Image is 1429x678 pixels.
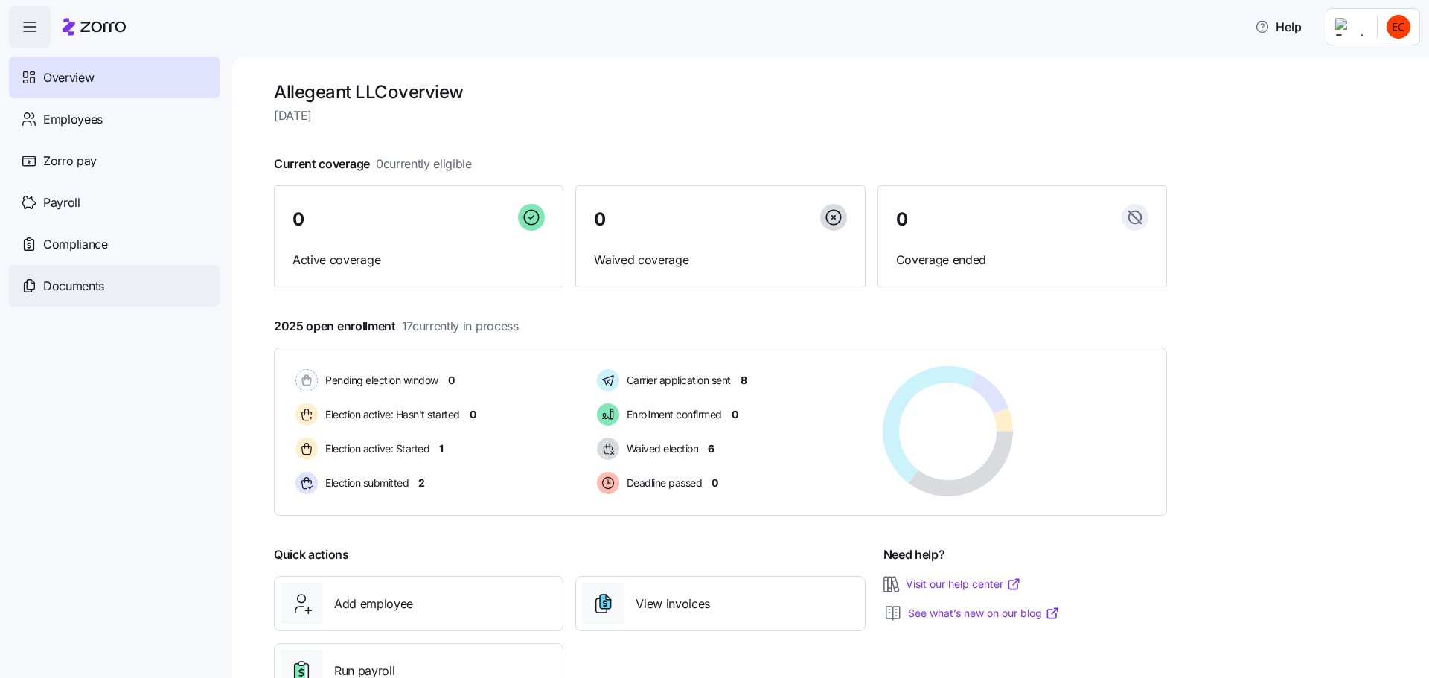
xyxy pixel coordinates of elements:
[292,211,304,228] span: 0
[43,152,97,170] span: Zorro pay
[1243,12,1314,42] button: Help
[712,476,718,490] span: 0
[9,140,220,182] a: Zorro pay
[622,373,731,388] span: Carrier application sent
[43,235,108,254] span: Compliance
[274,546,349,564] span: Quick actions
[321,441,429,456] span: Election active: Started
[292,251,545,269] span: Active coverage
[321,476,409,490] span: Election submitted
[321,407,460,422] span: Election active: Hasn't started
[334,595,413,613] span: Add employee
[622,407,722,422] span: Enrollment confirmed
[896,211,908,228] span: 0
[274,317,519,336] span: 2025 open enrollment
[636,595,710,613] span: View invoices
[1387,15,1410,39] img: cc97166a80db72ba115bf250c5d9a898
[43,277,104,295] span: Documents
[470,407,476,422] span: 0
[741,373,747,388] span: 8
[906,577,1021,592] a: Visit our help center
[9,223,220,265] a: Compliance
[622,476,703,490] span: Deadline passed
[402,317,519,336] span: 17 currently in process
[376,155,472,173] span: 0 currently eligible
[732,407,738,422] span: 0
[9,265,220,307] a: Documents
[622,441,699,456] span: Waived election
[594,251,846,269] span: Waived coverage
[439,441,444,456] span: 1
[43,194,80,212] span: Payroll
[274,106,1167,125] span: [DATE]
[448,373,455,388] span: 0
[594,211,606,228] span: 0
[908,606,1060,621] a: See what’s new on our blog
[1335,18,1365,36] img: Employer logo
[43,110,103,129] span: Employees
[321,373,438,388] span: Pending election window
[274,80,1167,103] h1: Allegeant LLC overview
[418,476,425,490] span: 2
[1255,18,1302,36] span: Help
[9,182,220,223] a: Payroll
[274,155,472,173] span: Current coverage
[9,57,220,98] a: Overview
[896,251,1148,269] span: Coverage ended
[883,546,945,564] span: Need help?
[9,98,220,140] a: Employees
[708,441,714,456] span: 6
[43,68,94,87] span: Overview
